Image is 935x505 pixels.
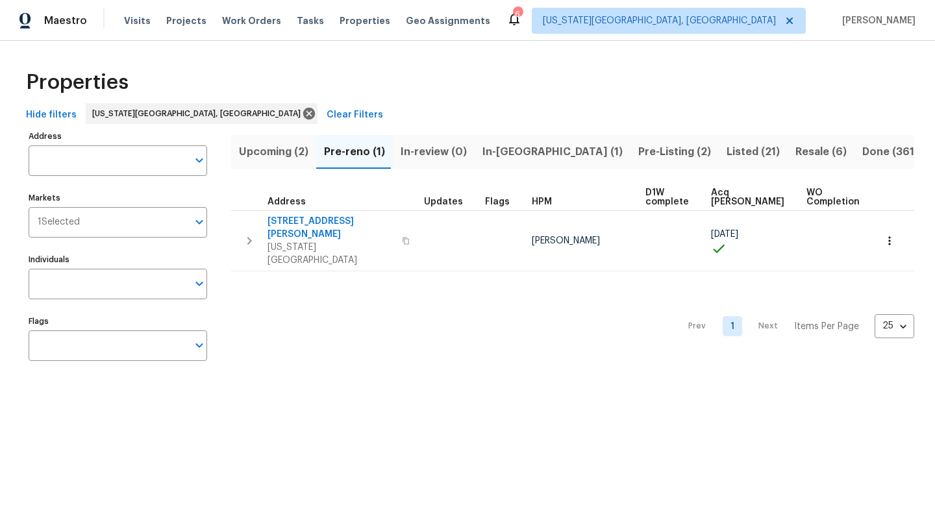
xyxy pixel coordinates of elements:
[92,107,306,120] span: [US_STATE][GEOGRAPHIC_DATA], [GEOGRAPHIC_DATA]
[727,143,780,161] span: Listed (21)
[21,103,82,127] button: Hide filters
[324,143,385,161] span: Pre-reno (1)
[406,14,490,27] span: Geo Assignments
[166,14,206,27] span: Projects
[482,143,623,161] span: In-[GEOGRAPHIC_DATA] (1)
[711,188,784,206] span: Acq [PERSON_NAME]
[327,107,383,123] span: Clear Filters
[190,275,208,293] button: Open
[676,279,914,374] nav: Pagination Navigation
[532,197,552,206] span: HPM
[795,143,847,161] span: Resale (6)
[875,309,914,343] div: 25
[723,316,742,336] a: Goto page 1
[806,188,860,206] span: WO Completion
[424,197,463,206] span: Updates
[26,107,77,123] span: Hide filters
[38,217,80,228] span: 1 Selected
[401,143,467,161] span: In-review (0)
[268,215,394,241] span: [STREET_ADDRESS][PERSON_NAME]
[297,16,324,25] span: Tasks
[29,132,207,140] label: Address
[513,8,522,21] div: 6
[268,197,306,206] span: Address
[532,236,600,245] span: [PERSON_NAME]
[29,194,207,202] label: Markets
[44,14,87,27] span: Maestro
[222,14,281,27] span: Work Orders
[794,320,859,333] p: Items Per Page
[86,103,318,124] div: [US_STATE][GEOGRAPHIC_DATA], [GEOGRAPHIC_DATA]
[485,197,510,206] span: Flags
[543,14,776,27] span: [US_STATE][GEOGRAPHIC_DATA], [GEOGRAPHIC_DATA]
[26,76,129,89] span: Properties
[837,14,916,27] span: [PERSON_NAME]
[239,143,308,161] span: Upcoming (2)
[29,256,207,264] label: Individuals
[190,213,208,231] button: Open
[862,143,918,161] span: Done (361)
[268,241,394,267] span: [US_STATE][GEOGRAPHIC_DATA]
[711,230,738,239] span: [DATE]
[190,336,208,354] button: Open
[340,14,390,27] span: Properties
[124,14,151,27] span: Visits
[645,188,689,206] span: D1W complete
[321,103,388,127] button: Clear Filters
[190,151,208,169] button: Open
[29,317,207,325] label: Flags
[638,143,711,161] span: Pre-Listing (2)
